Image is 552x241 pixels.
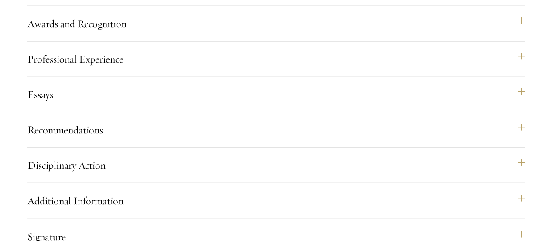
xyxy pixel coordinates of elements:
[27,13,525,34] button: Awards and Recognition
[27,84,525,105] button: Essays
[27,190,525,211] button: Additional Information
[27,155,525,176] button: Disciplinary Action
[27,49,525,70] button: Professional Experience
[27,119,525,140] button: Recommendations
